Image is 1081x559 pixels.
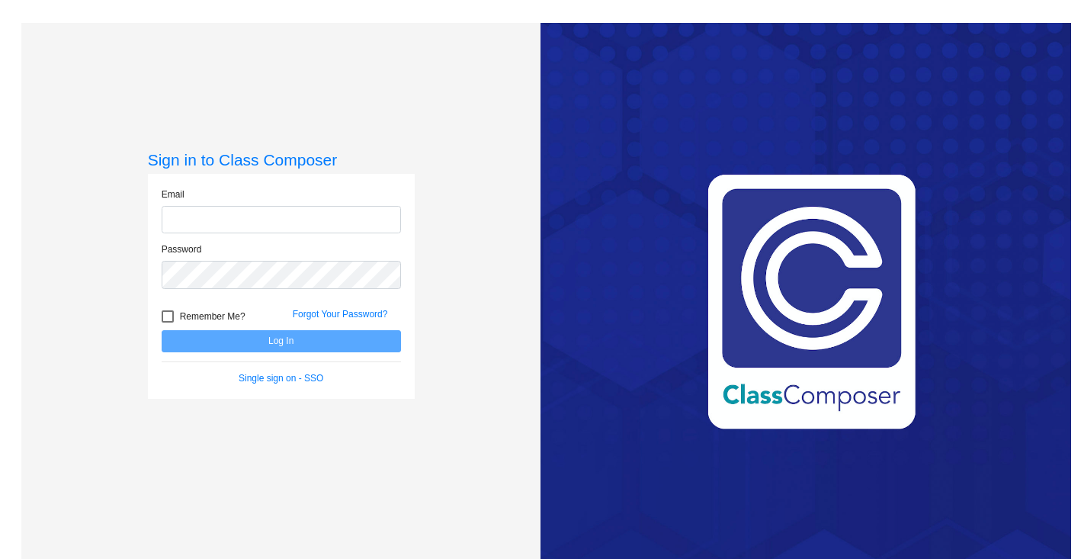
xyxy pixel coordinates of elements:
h3: Sign in to Class Composer [148,150,415,169]
span: Remember Me? [180,307,245,326]
label: Password [162,243,202,256]
button: Log In [162,330,401,352]
a: Single sign on - SSO [239,373,323,384]
a: Forgot Your Password? [293,309,388,320]
label: Email [162,188,184,201]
